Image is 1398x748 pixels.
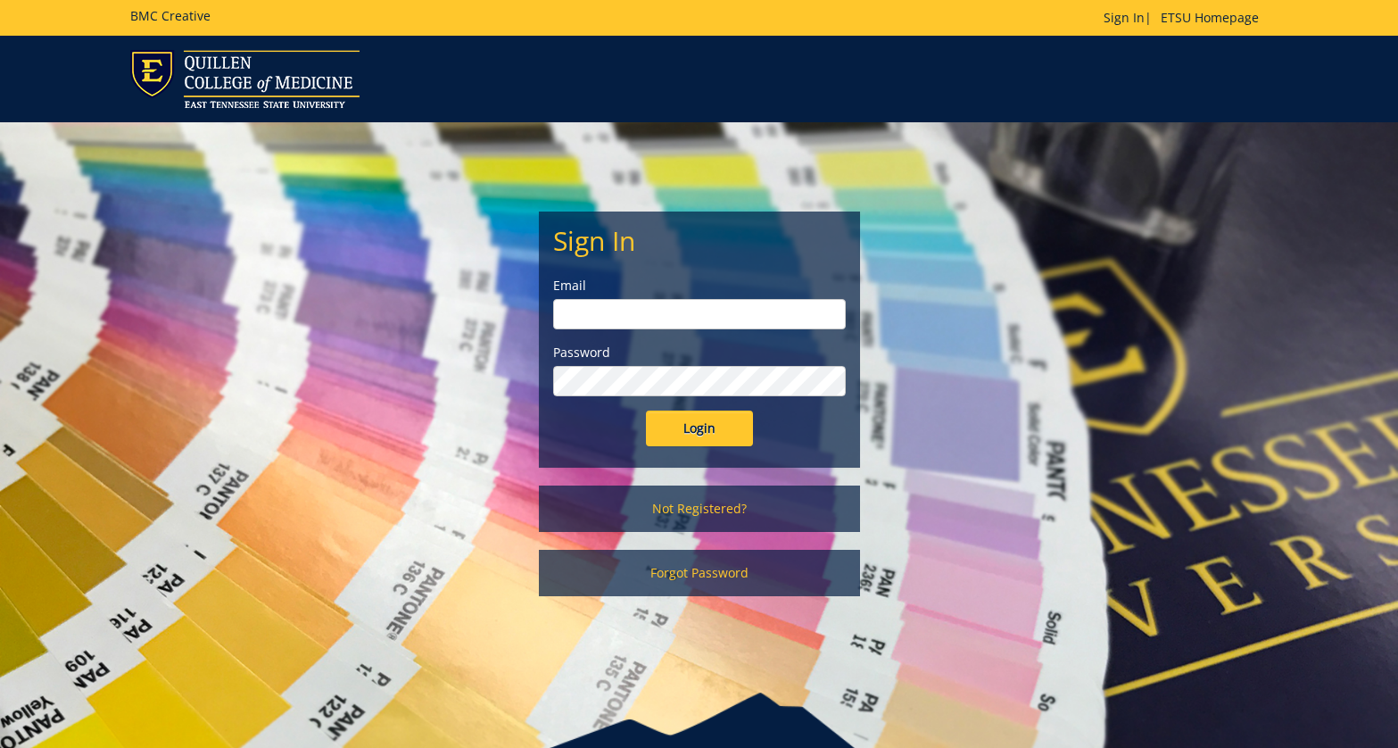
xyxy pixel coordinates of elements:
h5: BMC Creative [130,9,211,22]
p: | [1104,9,1268,27]
label: Password [553,344,846,362]
img: ETSU logo [130,50,360,108]
a: Sign In [1104,9,1145,26]
a: ETSU Homepage [1152,9,1268,26]
a: Not Registered? [539,486,860,532]
input: Login [646,411,753,446]
a: Forgot Password [539,550,860,596]
h2: Sign In [553,226,846,255]
label: Email [553,277,846,295]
